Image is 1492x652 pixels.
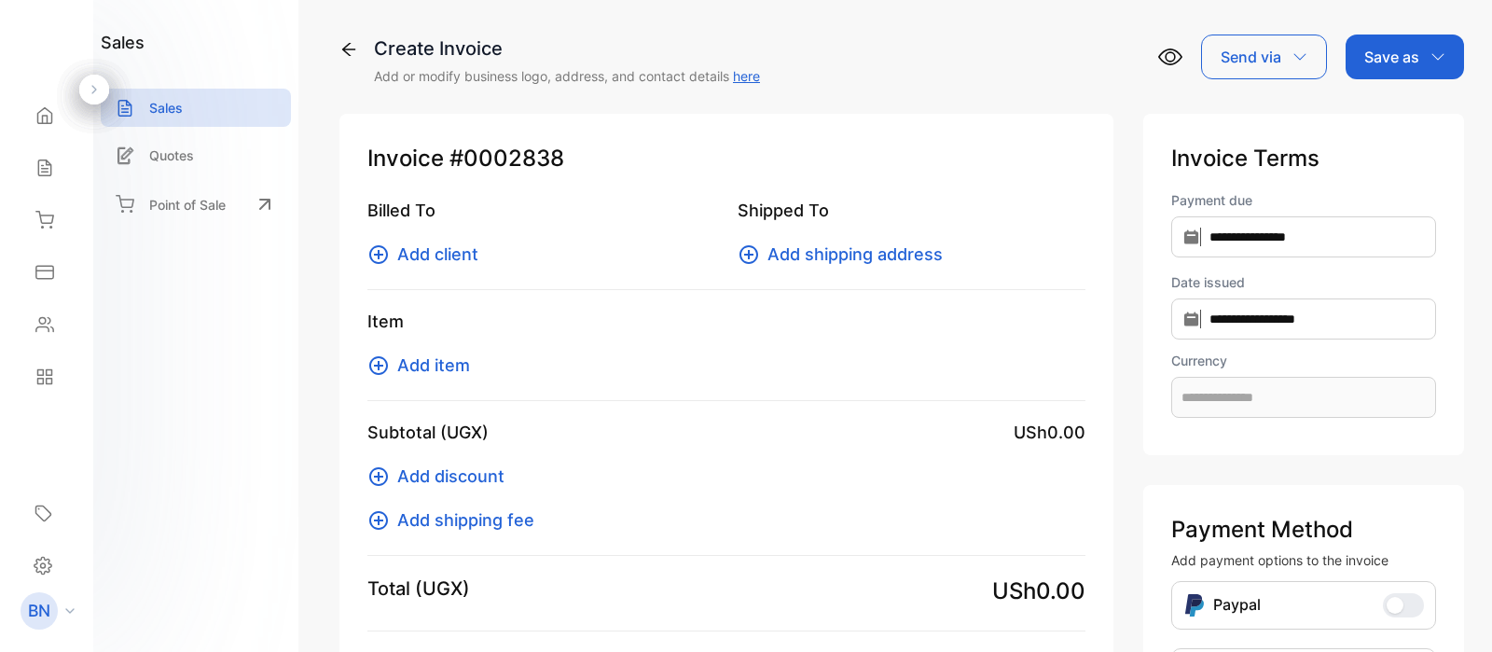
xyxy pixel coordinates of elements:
span: USh0.00 [1014,420,1085,445]
button: Send via [1201,35,1327,79]
p: Invoice Terms [1171,142,1436,175]
span: Add shipping fee [397,507,534,533]
a: Point of Sale [101,184,291,225]
label: Payment due [1171,190,1436,210]
button: Add shipping address [738,242,954,267]
img: logo [33,24,61,52]
p: Invoice [367,142,1085,175]
button: Add discount [367,464,516,489]
button: Add shipping fee [367,507,546,533]
p: Point of Sale [149,195,226,215]
p: Send via [1221,46,1281,68]
p: Item [367,309,1085,334]
h1: sales [101,30,145,55]
span: USh0.00 [992,575,1085,608]
p: Sales [149,98,183,118]
a: here [733,68,760,84]
div: Create Invoice [374,35,760,62]
label: Date issued [1171,272,1436,292]
button: Save as [1346,35,1464,79]
p: Paypal [1213,593,1261,617]
span: Add item [397,353,470,378]
p: Subtotal (UGX) [367,420,489,445]
img: Icon [1183,593,1206,617]
button: Add item [367,353,481,378]
p: Save as [1364,46,1419,68]
span: Add shipping address [767,242,943,267]
button: Add client [367,242,490,267]
p: Quotes [149,146,194,165]
span: Add discount [397,464,504,489]
label: Currency [1171,351,1436,370]
p: BN [28,599,50,623]
a: Sales [101,89,291,127]
p: Payment Method [1171,513,1436,547]
span: #0002838 [449,142,564,175]
p: Shipped To [738,198,1085,223]
span: Add client [397,242,478,267]
p: Add or modify business logo, address, and contact details [374,66,760,86]
p: Add payment options to the invoice [1171,550,1436,570]
a: Quotes [101,136,291,174]
p: Billed To [367,198,715,223]
p: Total (UGX) [367,575,470,603]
